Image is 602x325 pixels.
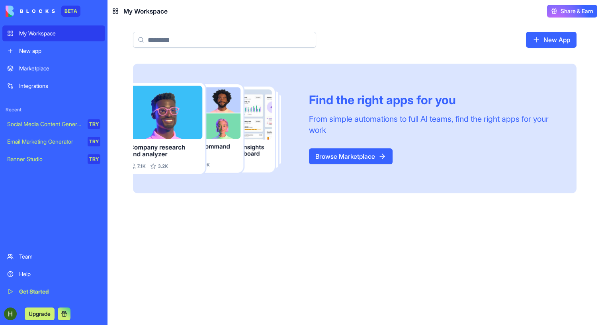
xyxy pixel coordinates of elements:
[133,83,296,174] img: Frame_181_egmpey.png
[2,134,105,150] a: Email Marketing GeneratorTRY
[547,5,597,18] button: Share & Earn
[123,6,168,16] span: My Workspace
[561,7,593,15] span: Share & Earn
[2,284,105,300] a: Get Started
[88,119,100,129] div: TRY
[2,60,105,76] a: Marketplace
[19,82,100,90] div: Integrations
[19,29,100,37] div: My Workspace
[6,6,55,17] img: logo
[88,154,100,164] div: TRY
[25,309,55,317] a: Upgrade
[2,25,105,41] a: My Workspace
[2,266,105,282] a: Help
[309,148,393,164] a: Browse Marketplace
[61,6,80,17] div: BETA
[2,43,105,59] a: New app
[19,270,100,278] div: Help
[19,288,100,296] div: Get Started
[6,6,80,17] a: BETA
[2,107,105,113] span: Recent
[2,151,105,167] a: Banner StudioTRY
[19,64,100,72] div: Marketplace
[309,113,557,136] div: From simple automations to full AI teams, find the right apps for your work
[2,116,105,132] a: Social Media Content GeneratorTRY
[7,155,82,163] div: Banner Studio
[526,32,577,48] a: New App
[19,47,100,55] div: New app
[7,138,82,146] div: Email Marketing Generator
[19,253,100,261] div: Team
[2,249,105,265] a: Team
[4,307,17,320] img: ACg8ocIJSKJ42PD-t6_pRlfyFRB2fr--VvUOKjsc1tOMgUNthpPWlQ=s96-c
[88,137,100,146] div: TRY
[25,307,55,320] button: Upgrade
[309,93,557,107] div: Find the right apps for you
[7,120,82,128] div: Social Media Content Generator
[2,78,105,94] a: Integrations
